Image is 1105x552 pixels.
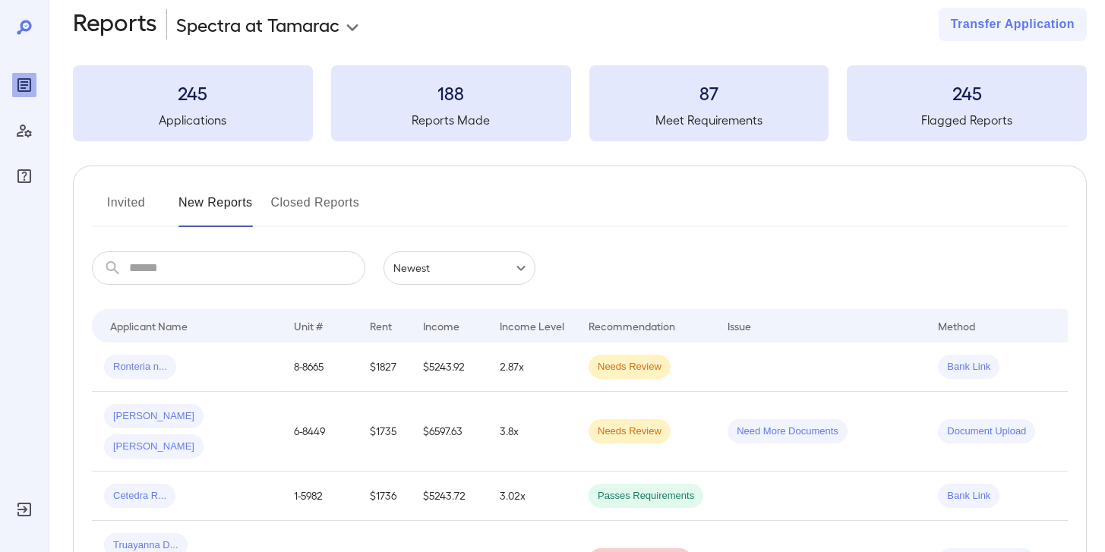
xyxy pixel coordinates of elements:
[589,360,671,374] span: Needs Review
[939,8,1087,41] button: Transfer Application
[728,424,848,439] span: Need More Documents
[12,73,36,97] div: Reports
[411,342,488,392] td: $5243.92
[358,392,411,472] td: $1735
[938,489,999,503] span: Bank Link
[73,111,313,129] h5: Applications
[358,472,411,521] td: $1736
[104,360,176,374] span: Ronteria n...
[12,497,36,522] div: Log Out
[589,424,671,439] span: Needs Review
[938,317,975,335] div: Method
[500,317,564,335] div: Income Level
[728,317,752,335] div: Issue
[938,424,1035,439] span: Document Upload
[282,472,358,521] td: 1-5982
[488,342,576,392] td: 2.87x
[384,251,535,285] div: Newest
[282,392,358,472] td: 6-8449
[104,409,204,424] span: [PERSON_NAME]
[358,342,411,392] td: $1827
[589,80,829,105] h3: 87
[589,317,675,335] div: Recommendation
[178,191,253,227] button: New Reports
[488,392,576,472] td: 3.8x
[271,191,360,227] button: Closed Reports
[282,342,358,392] td: 8-8665
[847,111,1087,129] h5: Flagged Reports
[73,80,313,105] h3: 245
[411,472,488,521] td: $5243.72
[488,472,576,521] td: 3.02x
[847,80,1087,105] h3: 245
[176,12,339,36] p: Spectra at Tamarac
[331,111,571,129] h5: Reports Made
[938,360,999,374] span: Bank Link
[370,317,394,335] div: Rent
[110,317,188,335] div: Applicant Name
[12,164,36,188] div: FAQ
[411,392,488,472] td: $6597.63
[92,191,160,227] button: Invited
[294,317,323,335] div: Unit #
[423,317,459,335] div: Income
[331,80,571,105] h3: 188
[73,8,157,41] h2: Reports
[589,489,703,503] span: Passes Requirements
[73,65,1087,141] summary: 245Applications188Reports Made87Meet Requirements245Flagged Reports
[104,440,204,454] span: [PERSON_NAME]
[104,489,175,503] span: Cetedra R...
[12,118,36,143] div: Manage Users
[589,111,829,129] h5: Meet Requirements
